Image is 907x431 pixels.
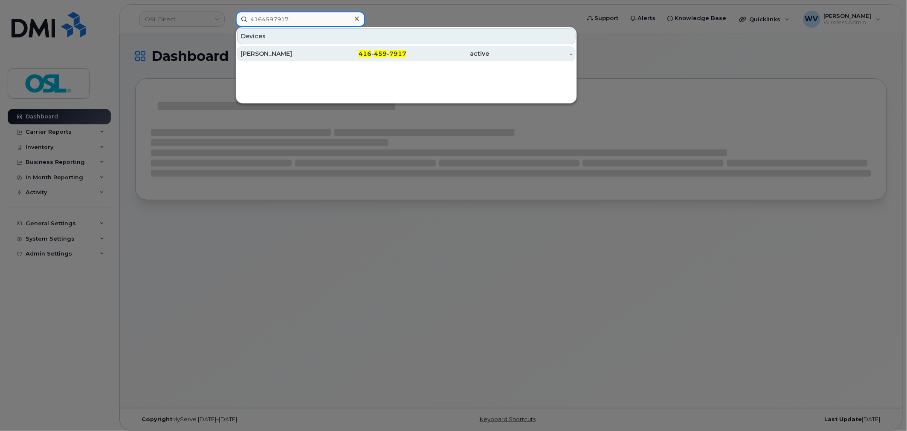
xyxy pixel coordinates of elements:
[359,50,371,57] span: 416
[237,28,576,44] div: Devices
[406,49,490,58] div: active
[237,46,576,61] a: [PERSON_NAME]416-459-7917active-
[490,49,573,58] div: -
[241,49,324,58] div: [PERSON_NAME]
[324,49,407,58] div: - -
[389,50,406,57] span: 7917
[374,50,387,57] span: 459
